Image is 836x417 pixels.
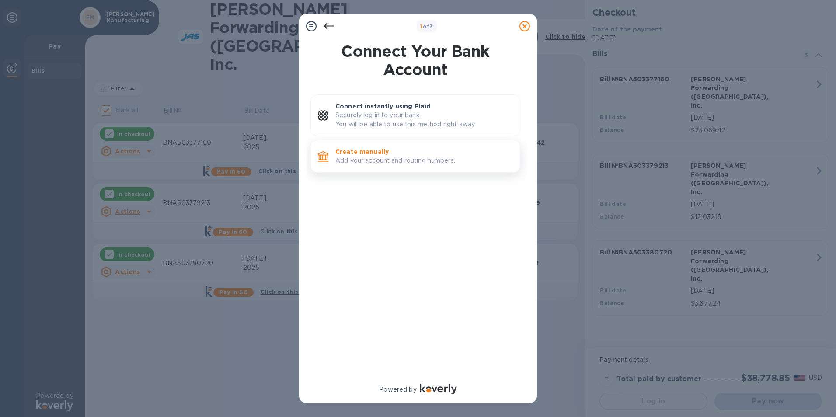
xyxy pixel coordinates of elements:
[420,23,422,30] span: 1
[379,385,416,394] p: Powered by
[335,147,513,156] p: Create manually
[335,156,513,165] p: Add your account and routing numbers.
[420,384,457,394] img: Logo
[335,111,513,129] p: Securely log in to your bank. You will be able to use this method right away.
[420,23,433,30] b: of 3
[335,102,513,111] p: Connect instantly using Plaid
[307,42,524,79] h1: Connect Your Bank Account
